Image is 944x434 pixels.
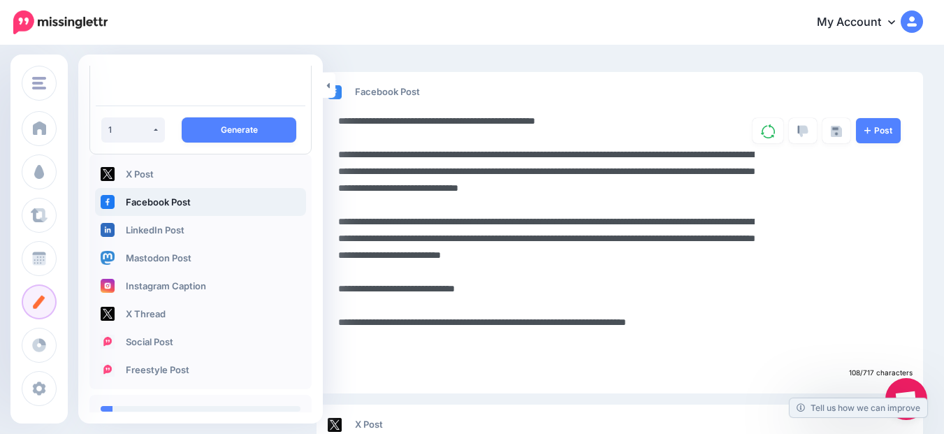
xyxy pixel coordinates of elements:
span: Facebook Post [355,86,420,97]
img: logo-square.png [101,363,115,377]
div: 108/717 characters [317,364,923,382]
a: LinkedIn Post [95,216,306,244]
button: 1 [101,117,165,143]
a: X Thread [95,300,306,328]
img: mastodon-square.png [101,251,115,265]
a: Instagram Caption [95,272,306,300]
a: Post [856,118,901,143]
a: Freestyle Post [95,356,306,384]
img: menu.png [32,77,46,89]
img: logo-square.png [101,335,115,349]
img: sync-green.png [761,124,775,138]
a: Mastodon Post [95,244,306,272]
img: facebook-square.png [101,195,115,209]
a: My Account [803,6,923,40]
img: linkedin-square.png [101,223,115,237]
img: twitter-square.png [101,307,115,321]
a: Tell us how we can improve [790,398,927,417]
span: X Post [355,419,383,430]
img: thumbs-down-grey.png [797,125,808,138]
div: Open chat [885,378,927,420]
div: 1 [108,124,152,135]
a: Social Post [95,328,306,356]
img: save.png [831,126,842,137]
img: twitter-square.png [328,418,342,432]
a: X Post [95,160,306,188]
a: Facebook Post [95,188,306,216]
img: twitter-square.png [101,167,115,181]
img: instagram-square.png [101,279,115,293]
img: Missinglettr [13,10,108,34]
button: Generate [182,117,296,143]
